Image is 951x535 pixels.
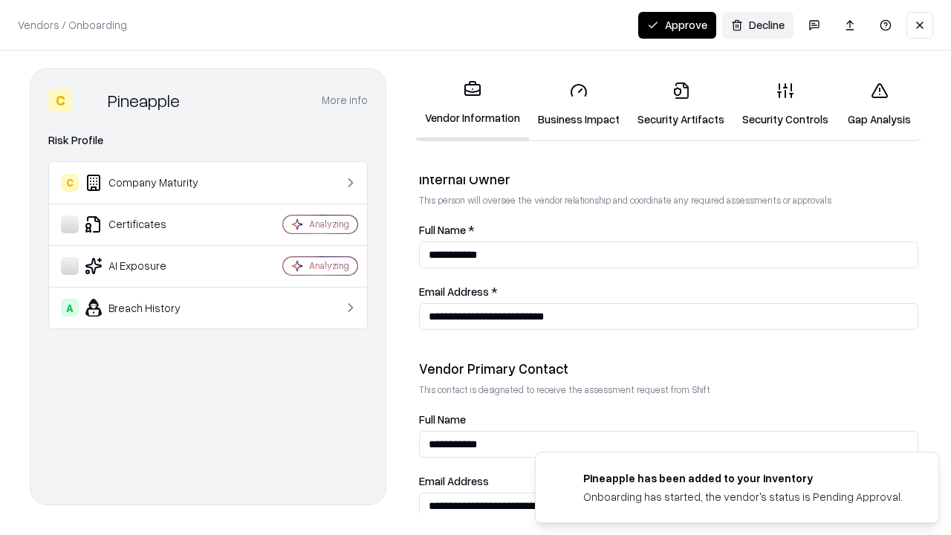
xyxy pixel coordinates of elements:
[61,174,238,192] div: Company Maturity
[419,360,918,377] div: Vendor Primary Contact
[554,470,571,488] img: pineappleenergy.com
[322,87,368,114] button: More info
[61,257,238,275] div: AI Exposure
[18,17,127,33] p: Vendors / Onboarding
[419,170,918,188] div: Internal Owner
[61,174,79,192] div: C
[48,132,368,149] div: Risk Profile
[722,12,793,39] button: Decline
[529,70,629,139] a: Business Impact
[638,12,716,39] button: Approve
[419,476,918,487] label: Email Address
[629,70,733,139] a: Security Artifacts
[419,224,918,236] label: Full Name *
[419,414,918,425] label: Full Name
[309,218,349,230] div: Analyzing
[78,88,102,112] img: Pineapple
[309,259,349,272] div: Analyzing
[416,68,529,140] a: Vendor Information
[837,70,921,139] a: Gap Analysis
[583,470,903,486] div: Pineapple has been added to your inventory
[733,70,837,139] a: Security Controls
[61,299,79,317] div: A
[583,489,903,505] div: Onboarding has started, the vendor's status is Pending Approval.
[419,286,918,297] label: Email Address *
[419,383,918,396] p: This contact is designated to receive the assessment request from Shift
[61,299,238,317] div: Breach History
[108,88,180,112] div: Pineapple
[48,88,72,112] div: C
[419,194,918,207] p: This person will oversee the vendor relationship and coordinate any required assessments or appro...
[61,215,238,233] div: Certificates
